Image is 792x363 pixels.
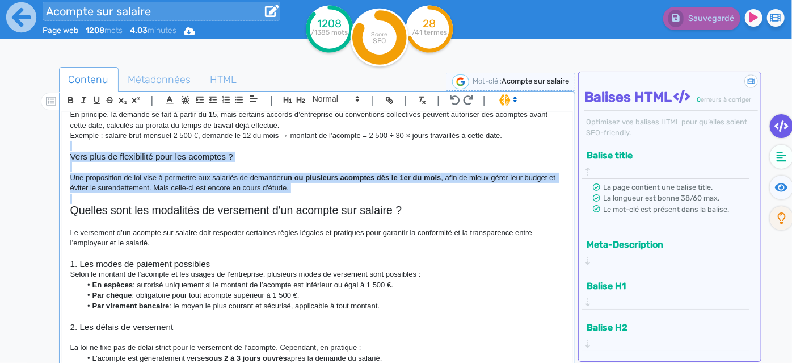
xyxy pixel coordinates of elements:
li: : obligatoire pour tout acompte supérieur à 1 500 €. [81,290,564,301]
button: Sauvegardé [663,7,740,30]
span: La page contient une balise title. [603,183,713,191]
span: | [483,93,486,108]
span: | [405,93,407,108]
span: Sauvegardé [688,14,734,23]
span: | [270,93,273,108]
a: Contenu [59,67,119,93]
h4: Balises HTML [584,89,758,106]
h3: Vers plus de flexibilité pour les acomptes ? [70,152,564,162]
button: Balise H2 [583,318,740,337]
div: Optimisez vos balises HTML pour qu’elles soient SEO-friendly. [584,116,758,138]
span: | [372,93,374,108]
a: HTML [201,67,247,93]
span: | [437,93,440,108]
strong: un ou plusieurs acomptes dès le 1er du mois [283,173,441,182]
span: I.Assistant [494,93,521,107]
tspan: SEO [373,36,386,45]
b: 1208 [86,26,104,35]
tspan: /41 termes [412,28,447,36]
div: Meta-Description [583,235,748,268]
div: Balise H2 [583,318,748,351]
span: mots [86,26,123,35]
strong: Par chèque [92,291,132,299]
button: Balise H1 [583,277,740,295]
div: Balise H1 [583,277,748,309]
p: Le versement d’un acompte sur salaire doit respecter certaines règles légales et pratiques pour g... [70,228,564,249]
button: Meta-Description [583,235,740,254]
p: Une proposition de loi vise à permettre aux salariés de demander , afin de mieux gérer leur budge... [70,173,564,194]
tspan: 28 [423,17,436,30]
tspan: Score [371,31,387,38]
b: 4.03 [130,26,148,35]
input: title [43,2,280,21]
h3: 2. Les délais de versement [70,322,564,332]
h3: 1. Les modes de paiement possibles [70,259,564,269]
tspan: /1385 mots [311,28,348,36]
span: Aligment [246,92,262,106]
span: minutes [130,26,176,35]
p: La loi ne fixe pas de délai strict pour le versement de l’acompte. Cependant, en pratique : [70,343,564,353]
strong: En espèces [92,281,133,289]
span: Page web [43,26,78,35]
span: Le mot-clé est présent dans la balise. [603,205,729,214]
p: Selon le montant de l’acompte et les usages de l’entreprise, plusieurs modes de versement sont po... [70,269,564,279]
span: Métadonnées [119,64,200,95]
span: HTML [201,64,246,95]
span: Mot-clé : [473,77,502,85]
span: Contenu [60,64,118,95]
strong: sous 2 à 3 jours ouvrés [205,354,287,362]
span: erreurs à corriger [701,96,751,103]
strong: Par virement bancaire [92,302,170,310]
span: Acompte sur salaire [502,77,569,85]
p: En principe, la demande se fait à partir du 15, mais certains accords d’entreprise ou conventions... [70,110,564,131]
tspan: 1208 [317,17,342,30]
li: : autorisé uniquement si le montant de l’acompte est inférieur ou égal à 1 500 €. [81,280,564,290]
a: Métadonnées [119,67,201,93]
li: : le moyen le plus courant et sécurisé, applicable à tout montant. [81,301,564,311]
button: Balise title [583,146,740,165]
p: Exemple : salaire brut mensuel 2 500 €, demande le 12 du mois → montant de l’acompte = 2 500 ÷ 30... [70,131,564,141]
span: La longueur est bonne 38/60 max. [603,194,719,202]
span: 0 [697,96,701,103]
div: Balise title [583,146,748,178]
span: | [151,93,154,108]
h2: Quelles sont les modalités de versement d'un acompte sur salaire ? [70,204,564,217]
img: google-serp-logo.png [452,74,469,89]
